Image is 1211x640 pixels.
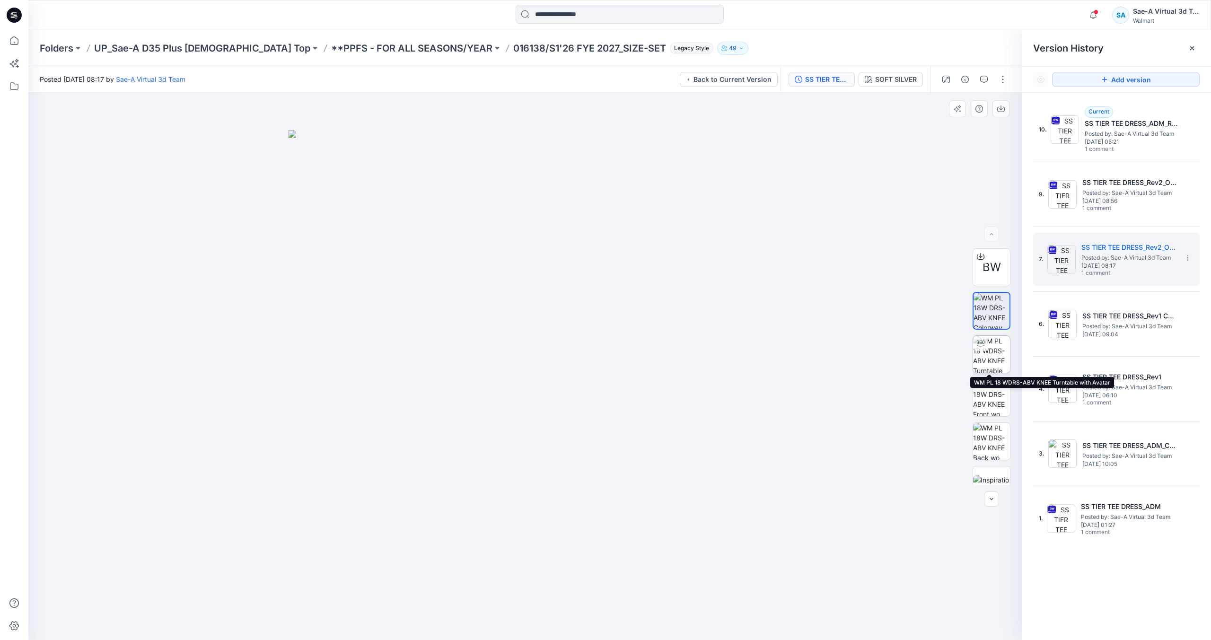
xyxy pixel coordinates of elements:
span: 4. [1039,385,1044,393]
h5: SS TIER TEE DRESS_ADM_Colorway [1082,440,1177,451]
span: Posted [DATE] 08:17 by [40,74,185,84]
img: SS TIER TEE DRESS_ADM [1047,504,1075,533]
span: Posted by: Sae-A Virtual 3d Team [1082,383,1177,392]
button: Legacy Style [666,42,713,55]
h5: SS TIER TEE DRESS_Rev2_Opt1 [1082,177,1177,188]
button: Back to Current Version [680,72,778,87]
h5: SS TIER TEE DRESS_Rev2_Opt2 [1081,242,1176,253]
span: 9. [1039,190,1044,199]
span: 1 comment [1085,146,1151,153]
span: Posted by: Sae-A Virtual 3d Team [1085,129,1179,139]
button: Show Hidden Versions [1033,72,1048,87]
h5: SS TIER TEE DRESS_ADM [1081,501,1176,512]
span: 1 comment [1081,529,1147,536]
img: SS TIER TEE DRESS_Rev1 [1048,375,1077,403]
button: Close [1188,44,1196,52]
img: Inspiration Image [973,475,1010,495]
button: SOFT SILVER [859,72,923,87]
div: SA [1112,7,1129,24]
span: [DATE] 05:21 [1085,139,1179,145]
span: [DATE] 10:05 [1082,461,1177,467]
div: SS TIER TEE DRESS_Rev2_Opt2 [805,74,849,85]
button: Add version [1052,72,1200,87]
div: Walmart [1133,17,1199,24]
span: Posted by: Sae-A Virtual 3d Team [1081,253,1176,263]
span: [DATE] 08:17 [1081,263,1176,269]
span: [DATE] 09:04 [1082,331,1177,338]
span: Version History [1033,43,1104,54]
span: 1 comment [1082,399,1149,407]
img: WM PL 18 WDRS-ABV KNEE Turntable with Avatar [973,336,1010,373]
h5: SS TIER TEE DRESS_Rev1 [1082,371,1177,383]
img: SS TIER TEE DRESS_ADM_Colorway [1048,439,1077,468]
button: 49 [717,42,748,55]
span: Legacy Style [670,43,713,54]
span: 1 comment [1081,270,1148,277]
span: 1 comment [1082,205,1149,212]
span: 3. [1039,449,1044,458]
img: SS TIER TEE DRESS_Rev2_Opt2 [1047,245,1076,273]
p: 49 [729,43,737,53]
span: Posted by: Sae-A Virtual 3d Team [1081,512,1176,522]
span: 10. [1039,125,1047,134]
span: 7. [1039,255,1044,263]
h5: SS TIER TEE DRESS_Rev1 Colorway [1082,310,1177,322]
img: SS TIER TEE DRESS_Rev2_Opt1 [1048,180,1077,209]
span: Posted by: Sae-A Virtual 3d Team [1082,322,1177,331]
button: SS TIER TEE DRESS_Rev2_Opt2 [789,72,855,87]
div: SOFT SILVER [875,74,917,85]
h5: SS TIER TEE DRESS_ADM_Rev2_Colorway [1085,118,1179,129]
p: 016138/S1'26 FYE 2027_SIZE-SET [513,42,666,55]
button: Details [957,72,973,87]
span: 6. [1039,320,1044,328]
span: [DATE] 06:10 [1082,392,1177,399]
span: [DATE] 01:27 [1081,522,1176,528]
a: Folders [40,42,73,55]
img: WM PL 18W DRS-ABV KNEE Front wo Avatar [973,379,1010,416]
img: WM PL 18W DRS-ABV KNEE Colorway wo Avatar [974,293,1009,329]
img: SS TIER TEE DRESS_Rev1 Colorway [1048,310,1077,338]
span: 1. [1039,514,1043,523]
span: BW [983,259,1001,276]
img: WM PL 18W DRS-ABV KNEE Back wo Avatar [973,423,1010,460]
a: **PPFS - FOR ALL SEASONS/YEAR [331,42,492,55]
img: SS TIER TEE DRESS_ADM_Rev2_Colorway [1051,115,1079,144]
div: Sae-A Virtual 3d Team [1133,6,1199,17]
span: Posted by: Sae-A Virtual 3d Team [1082,451,1177,461]
a: UP_Sae-A D35 Plus [DEMOGRAPHIC_DATA] Top [94,42,310,55]
a: Sae-A Virtual 3d Team [116,75,185,83]
span: Current [1088,108,1109,115]
span: Posted by: Sae-A Virtual 3d Team [1082,188,1177,198]
span: [DATE] 08:56 [1082,198,1177,204]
